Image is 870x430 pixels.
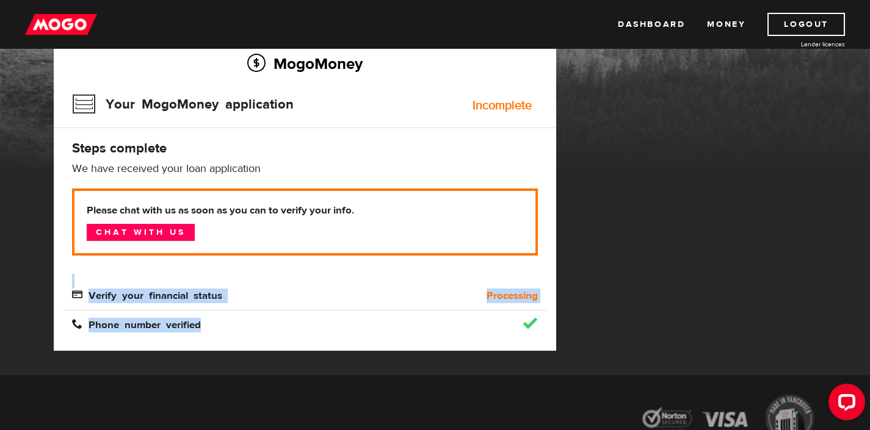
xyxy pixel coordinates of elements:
a: Lender licences [753,40,845,49]
a: Dashboard [618,13,685,36]
iframe: LiveChat chat widget [819,379,870,430]
h2: MogoMoney [72,51,538,76]
a: Logout [767,13,845,36]
img: mogo_logo-11ee424be714fa7cbb0f0f49df9e16ec.png [25,13,97,36]
b: Processing [487,288,538,303]
p: We have received your loan application [72,162,538,176]
span: Verify your financial status [72,289,222,299]
a: Money [707,13,745,36]
div: Incomplete [473,99,532,112]
span: Phone number verified [72,318,201,329]
b: Please chat with us as soon as you can to verify your info. [87,203,523,218]
h3: Your MogoMoney application [72,88,294,120]
a: Chat with us [87,224,195,241]
h4: Steps complete [72,140,538,157]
